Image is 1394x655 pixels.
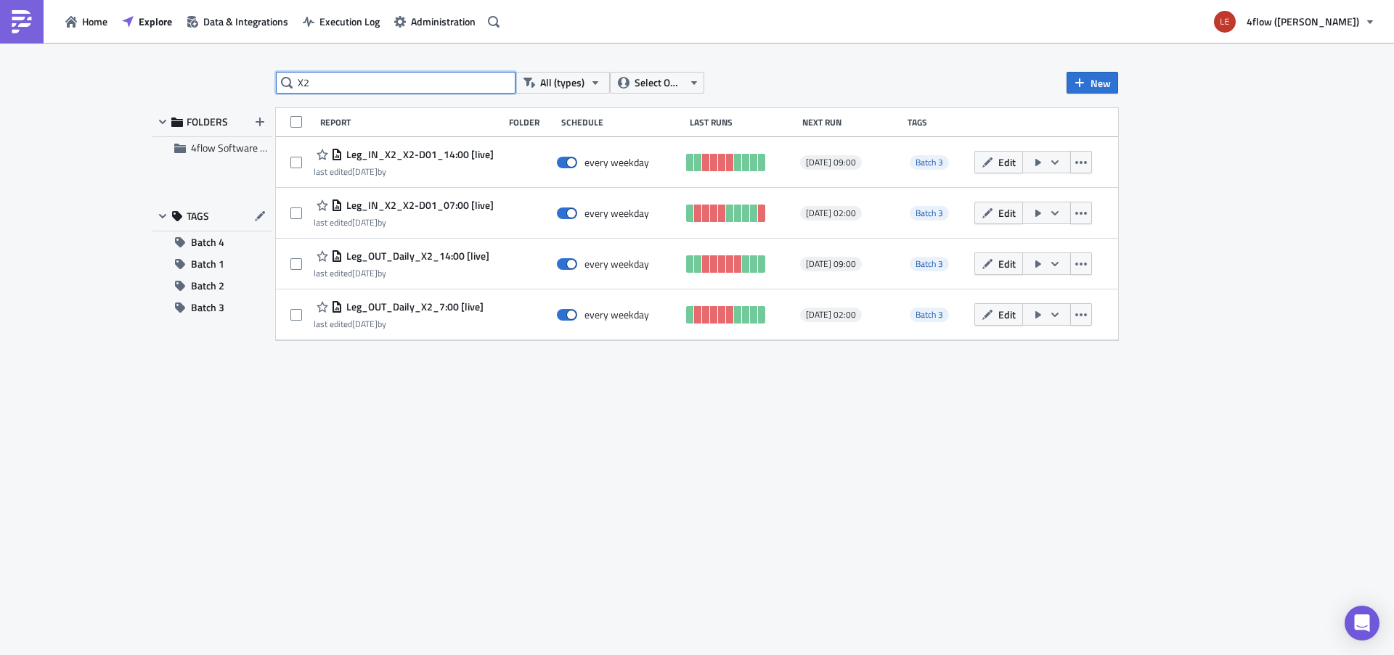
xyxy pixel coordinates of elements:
[910,206,949,221] span: Batch 3
[998,256,1016,271] span: Edit
[352,266,378,280] time: 2025-07-25T12:21:33Z
[509,117,554,128] div: Folder
[191,140,280,155] span: 4flow Software KAM
[152,297,272,318] button: Batch 3
[910,308,949,322] span: Batch 3
[806,207,856,219] span: [DATE] 02:00
[1247,14,1359,29] span: 4flow ([PERSON_NAME])
[411,14,476,29] span: Administration
[10,10,33,33] img: PushMetrics
[314,217,494,228] div: last edited by
[916,155,943,169] span: Batch 3
[115,10,179,33] button: Explore
[58,10,115,33] button: Home
[916,308,943,321] span: Batch 3
[584,156,649,169] div: every weekday
[152,231,272,253] button: Batch 4
[139,14,172,29] span: Explore
[387,10,483,33] button: Administration
[343,300,484,313] span: Leg_OUT_Daily_X2_7:00 [live]
[806,309,856,321] span: [DATE] 02:00
[352,317,378,331] time: 2025-07-29T22:25:33Z
[584,308,649,321] div: every weekday
[806,258,856,270] span: [DATE] 09:00
[191,231,224,253] span: Batch 4
[910,257,949,271] span: Batch 3
[998,307,1016,322] span: Edit
[314,268,489,279] div: last edited by
[187,210,209,223] span: TAGS
[610,72,704,94] button: Select Owner
[187,115,228,128] span: FOLDERS
[540,75,584,91] span: All (types)
[152,275,272,297] button: Batch 2
[1345,606,1379,640] div: Open Intercom Messenger
[974,303,1023,326] button: Edit
[191,275,224,297] span: Batch 2
[352,215,378,229] time: 2025-06-13T20:13:06Z
[319,14,380,29] span: Execution Log
[584,258,649,271] div: every weekday
[191,253,224,275] span: Batch 1
[690,117,796,128] div: Last Runs
[974,252,1023,275] button: Edit
[203,14,288,29] span: Data & Integrations
[916,257,943,271] span: Batch 3
[343,148,494,161] span: Leg_IN_X2_X2-D01_14:00 [live]
[343,199,494,212] span: Leg_IN_X2_X2-D01_07:00 [live]
[584,207,649,220] div: every weekday
[320,117,502,128] div: Report
[998,205,1016,221] span: Edit
[352,165,378,178] time: 2025-06-13T20:14:25Z
[1091,75,1111,91] span: New
[1212,9,1237,34] img: Avatar
[910,155,949,170] span: Batch 3
[314,166,494,177] div: last edited by
[295,10,387,33] button: Execution Log
[908,117,968,128] div: Tags
[191,297,224,318] span: Batch 3
[152,253,272,275] button: Batch 1
[1067,72,1118,94] button: New
[1205,6,1383,38] button: 4flow ([PERSON_NAME])
[561,117,682,128] div: Schedule
[82,14,107,29] span: Home
[916,206,943,220] span: Batch 3
[806,157,856,168] span: [DATE] 09:00
[998,155,1016,170] span: Edit
[974,202,1023,224] button: Edit
[179,10,295,33] button: Data & Integrations
[314,318,484,329] div: last edited by
[974,151,1023,173] button: Edit
[802,117,900,128] div: Next Run
[276,72,515,94] input: Search Reports
[343,250,489,263] span: Leg_OUT_Daily_X2_14:00 [live]
[515,72,610,94] button: All (types)
[635,75,683,91] span: Select Owner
